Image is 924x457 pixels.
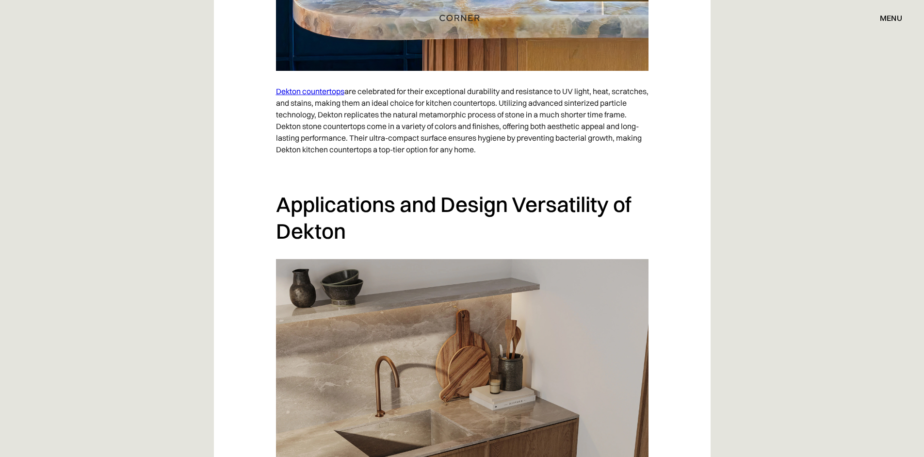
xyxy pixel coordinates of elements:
[428,12,496,24] a: home
[880,14,902,22] div: menu
[276,160,648,181] p: ‍
[276,191,648,244] h2: Applications and Design Versatility of Dekton
[276,86,344,96] a: Dekton countertops
[276,81,648,160] p: are celebrated for their exceptional durability and resistance to UV light, heat, scratches, and ...
[870,10,902,26] div: menu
